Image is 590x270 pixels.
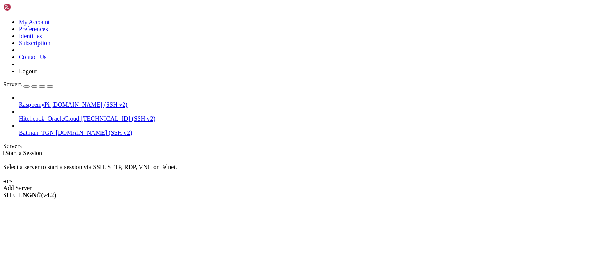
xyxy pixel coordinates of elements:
[19,19,50,25] a: My Account
[3,81,22,88] span: Servers
[19,115,80,122] span: Hitchcock_OracleCloud
[19,101,587,108] a: RaspberryPi [DOMAIN_NAME] (SSH v2)
[41,192,57,198] span: 4.2.0
[3,185,587,192] div: Add Server
[56,129,132,136] span: [DOMAIN_NAME] (SSH v2)
[19,33,42,39] a: Identities
[19,94,587,108] li: RaspberryPi [DOMAIN_NAME] (SSH v2)
[19,129,54,136] span: Batman_TGN
[19,101,50,108] span: RaspberryPi
[23,192,37,198] b: NGN
[19,68,37,74] a: Logout
[19,122,587,136] li: Batman_TGN [DOMAIN_NAME] (SSH v2)
[81,115,155,122] span: [TECHNICAL_ID] (SSH v2)
[19,129,587,136] a: Batman_TGN [DOMAIN_NAME] (SSH v2)
[3,3,48,11] img: Shellngn
[19,108,587,122] li: Hitchcock_OracleCloud [TECHNICAL_ID] (SSH v2)
[3,192,56,198] span: SHELL ©
[51,101,128,108] span: [DOMAIN_NAME] (SSH v2)
[19,54,47,60] a: Contact Us
[19,26,48,32] a: Preferences
[19,115,587,122] a: Hitchcock_OracleCloud [TECHNICAL_ID] (SSH v2)
[3,81,53,88] a: Servers
[3,150,5,156] span: 
[19,40,50,46] a: Subscription
[5,150,42,156] span: Start a Session
[3,143,587,150] div: Servers
[3,157,587,185] div: Select a server to start a session via SSH, SFTP, RDP, VNC or Telnet. -or-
